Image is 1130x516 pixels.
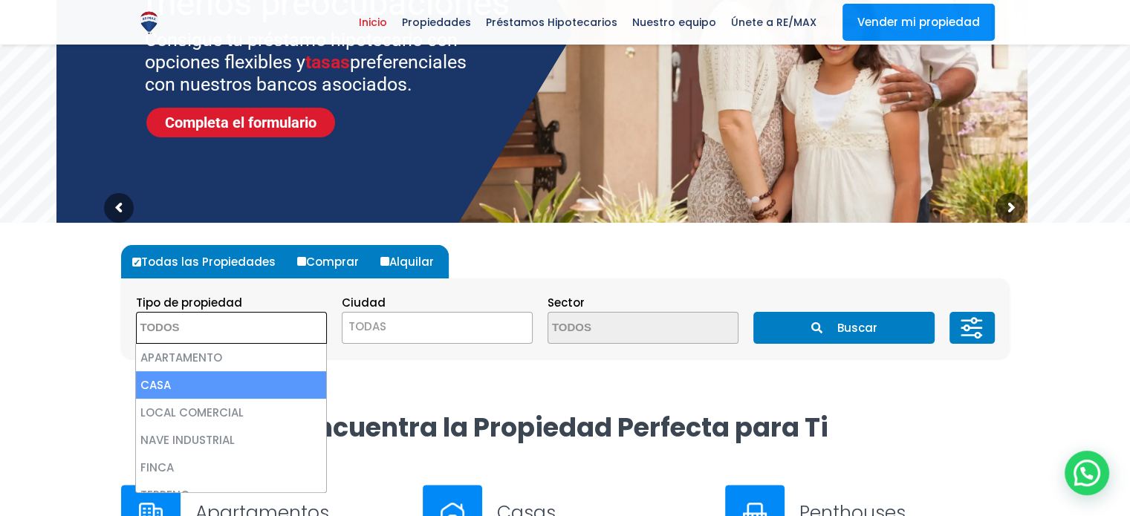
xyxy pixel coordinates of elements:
input: Todas las Propiedades [132,258,141,267]
span: Ciudad [342,295,386,310]
li: APARTAMENTO [136,344,325,371]
li: TERRENO [136,481,325,509]
span: Únete a RE/MAX [724,11,824,33]
li: LOCAL COMERCIAL [136,399,325,426]
span: Nuestro equipo [625,11,724,33]
li: CASA [136,371,325,399]
li: NAVE INDUSTRIAL [136,426,325,454]
input: Alquilar [380,257,389,266]
span: Sector [548,295,585,310]
label: Comprar [293,245,374,278]
span: Préstamos Hipotecarios [478,11,625,33]
span: TODAS [342,316,532,337]
li: FINCA [136,454,325,481]
span: TODAS [348,319,386,334]
span: Tipo de propiedad [136,295,242,310]
span: Inicio [351,11,394,33]
span: tasas [305,51,350,73]
img: Logo de REMAX [136,10,162,36]
label: Alquilar [377,245,449,278]
sr7-txt: Consigue tu préstamo hipotecario con opciones flexibles y preferenciales con nuestros bancos asoc... [145,29,486,96]
span: TODAS [342,312,533,344]
input: Comprar [297,257,306,266]
strong: Encuentra la Propiedad Perfecta para Ti [302,409,828,445]
a: Vender mi propiedad [842,4,995,41]
span: Propiedades [394,11,478,33]
button: Buscar [753,312,935,344]
textarea: Search [548,313,692,344]
a: Completa el formulario [146,108,335,137]
label: Todas las Propiedades [129,245,290,278]
textarea: Search [137,313,281,344]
